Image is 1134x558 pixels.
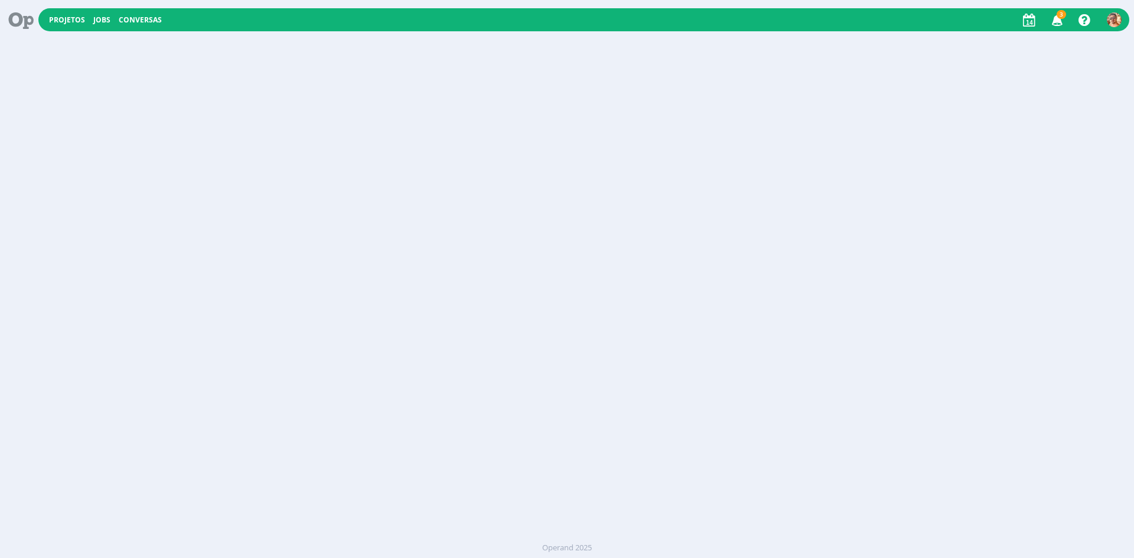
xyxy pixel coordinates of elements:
button: Jobs [90,15,114,25]
button: 3 [1044,9,1068,31]
button: V [1106,9,1122,30]
button: Projetos [45,15,89,25]
a: Conversas [119,15,162,25]
img: V [1107,12,1122,27]
button: Conversas [115,15,165,25]
a: Jobs [93,15,110,25]
a: Projetos [49,15,85,25]
span: 3 [1057,10,1066,19]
